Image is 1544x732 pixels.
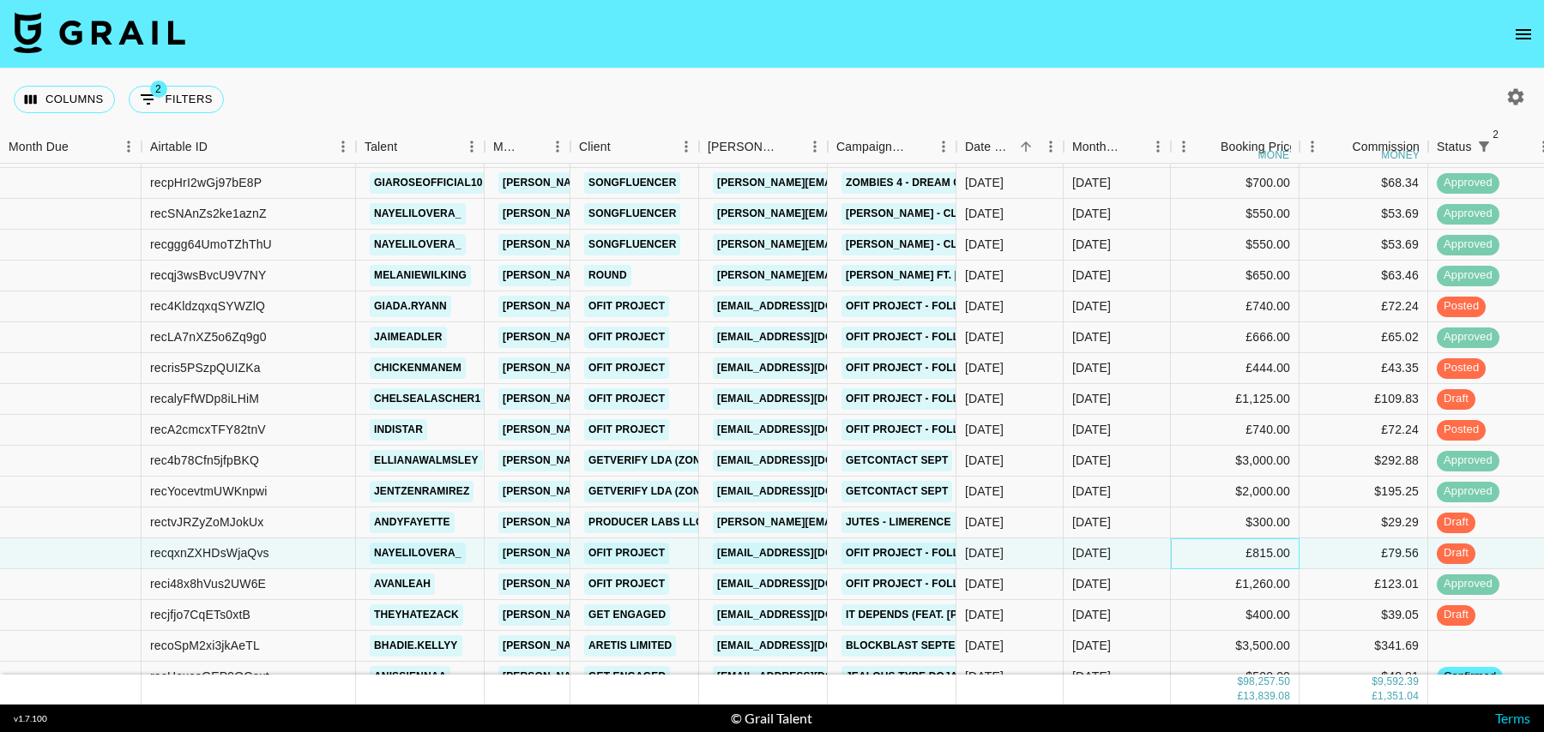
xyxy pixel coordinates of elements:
[1437,483,1499,500] span: approved
[365,130,397,164] div: Talent
[907,135,931,159] button: Sort
[713,388,905,410] a: [EMAIL_ADDRESS][DOMAIN_NAME]
[1197,135,1221,159] button: Sort
[370,234,466,255] a: nayelilovera_
[1171,538,1300,569] div: £815.00
[150,130,208,164] div: Airtable ID
[584,481,919,502] a: GETVERIFY LDA (ZONA [PERSON_NAME][GEOGRAPHIC_DATA])
[1300,353,1428,384] div: £43.35
[965,544,1004,561] div: 28/08/2025
[14,86,115,113] button: Select columns
[1072,637,1111,654] div: Aug '25
[1171,199,1300,230] div: $550.00
[713,327,905,348] a: [EMAIL_ADDRESS][DOMAIN_NAME]
[116,134,142,159] button: Menu
[1496,135,1520,159] button: Sort
[150,297,265,315] div: rec4KldzqxqSYWZlQ
[584,172,680,194] a: Songfluencer
[1171,631,1300,662] div: $3,500.00
[150,359,261,376] div: recris5PSzpQUIZKa
[1014,135,1038,159] button: Sort
[1437,391,1475,407] span: draft
[129,86,224,113] button: Show filters
[713,450,905,471] a: [EMAIL_ADDRESS][DOMAIN_NAME]
[584,573,669,595] a: Ofit Project
[370,172,487,194] a: giaroseofficial10
[1300,384,1428,415] div: £109.83
[370,573,435,595] a: avanleah
[14,12,185,53] img: Grail Talent
[150,544,269,561] div: recqxnZXHDsWjaQvs
[956,130,1064,164] div: Date Created
[1300,199,1428,230] div: $53.69
[1171,261,1300,291] div: $650.00
[673,134,699,159] button: Menu
[1300,322,1428,353] div: £65.02
[611,135,635,159] button: Sort
[965,483,1004,500] div: 25/08/2025
[965,174,1004,191] div: 20/08/2025
[150,328,267,345] div: recLA7nXZ5o6Zq9g0
[965,575,1004,592] div: 28/08/2025
[370,265,471,286] a: melaniewilking
[1437,130,1472,164] div: Status
[841,419,1083,441] a: Ofit Project - Follow Me Sound Promo
[370,203,466,225] a: nayelilovera_
[1171,168,1300,199] div: $700.00
[713,234,992,255] a: [PERSON_NAME][EMAIL_ADDRESS][DOMAIN_NAME]
[584,357,669,379] a: Ofit Project
[1221,130,1296,164] div: Booking Price
[1145,134,1171,159] button: Menu
[778,135,802,159] button: Sort
[1171,353,1300,384] div: £444.00
[1437,175,1499,191] span: approved
[370,635,462,657] a: bhadie.kellyy
[498,357,778,379] a: [PERSON_NAME][EMAIL_ADDRESS][DOMAIN_NAME]
[841,573,1083,595] a: Ofit Project - Follow Me Sound Promo
[584,666,670,687] a: Get Engaged
[370,296,451,317] a: giada.ryann
[699,130,828,164] div: Booker
[1072,297,1111,315] div: Aug '25
[965,297,1004,315] div: 25/08/2025
[965,637,1004,654] div: 28/08/2025
[1300,134,1325,159] button: Menu
[1437,545,1475,561] span: draft
[150,637,260,654] div: recoSpM2xi3jkAeTL
[1495,710,1530,726] a: Terms
[14,713,47,724] div: v 1.7.100
[370,450,483,471] a: ellianawalmsley
[1300,600,1428,631] div: $39.05
[965,390,1004,407] div: 25/08/2025
[142,130,356,164] div: Airtable ID
[584,635,676,657] a: ARETIS LIMITED
[1072,668,1111,685] div: Aug '25
[1352,130,1420,164] div: Commission
[965,236,1004,253] div: 20/08/2025
[370,543,466,564] a: nayelilovera_
[841,512,956,533] a: Jutes - Limerence
[150,513,263,531] div: rectvJRZyZoMJokUx
[841,172,1021,194] a: Zombies 4 - Dream Come True
[965,359,1004,376] div: 25/08/2025
[965,606,1004,623] div: 28/08/2025
[498,604,778,626] a: [PERSON_NAME][EMAIL_ADDRESS][DOMAIN_NAME]
[1437,453,1499,469] span: approved
[841,666,986,687] a: Jealous Type Doja Cat
[498,388,778,410] a: [PERSON_NAME][EMAIL_ADDRESS][DOMAIN_NAME]
[1064,130,1171,164] div: Month Due
[1072,390,1111,407] div: Aug '25
[1171,507,1300,538] div: $300.00
[150,606,250,623] div: recjfjo7CqETs0xtB
[584,543,669,564] a: Ofit Project
[1072,130,1121,164] div: Month Due
[841,604,1043,626] a: It Depends (feat. [PERSON_NAME])
[498,450,778,471] a: [PERSON_NAME][EMAIL_ADDRESS][DOMAIN_NAME]
[1121,135,1145,159] button: Sort
[1072,513,1111,531] div: Aug '25
[1072,452,1111,469] div: Aug '25
[965,421,1004,438] div: 25/08/2025
[498,512,778,533] a: [PERSON_NAME][EMAIL_ADDRESS][DOMAIN_NAME]
[1072,575,1111,592] div: Aug '25
[584,388,669,410] a: Ofit Project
